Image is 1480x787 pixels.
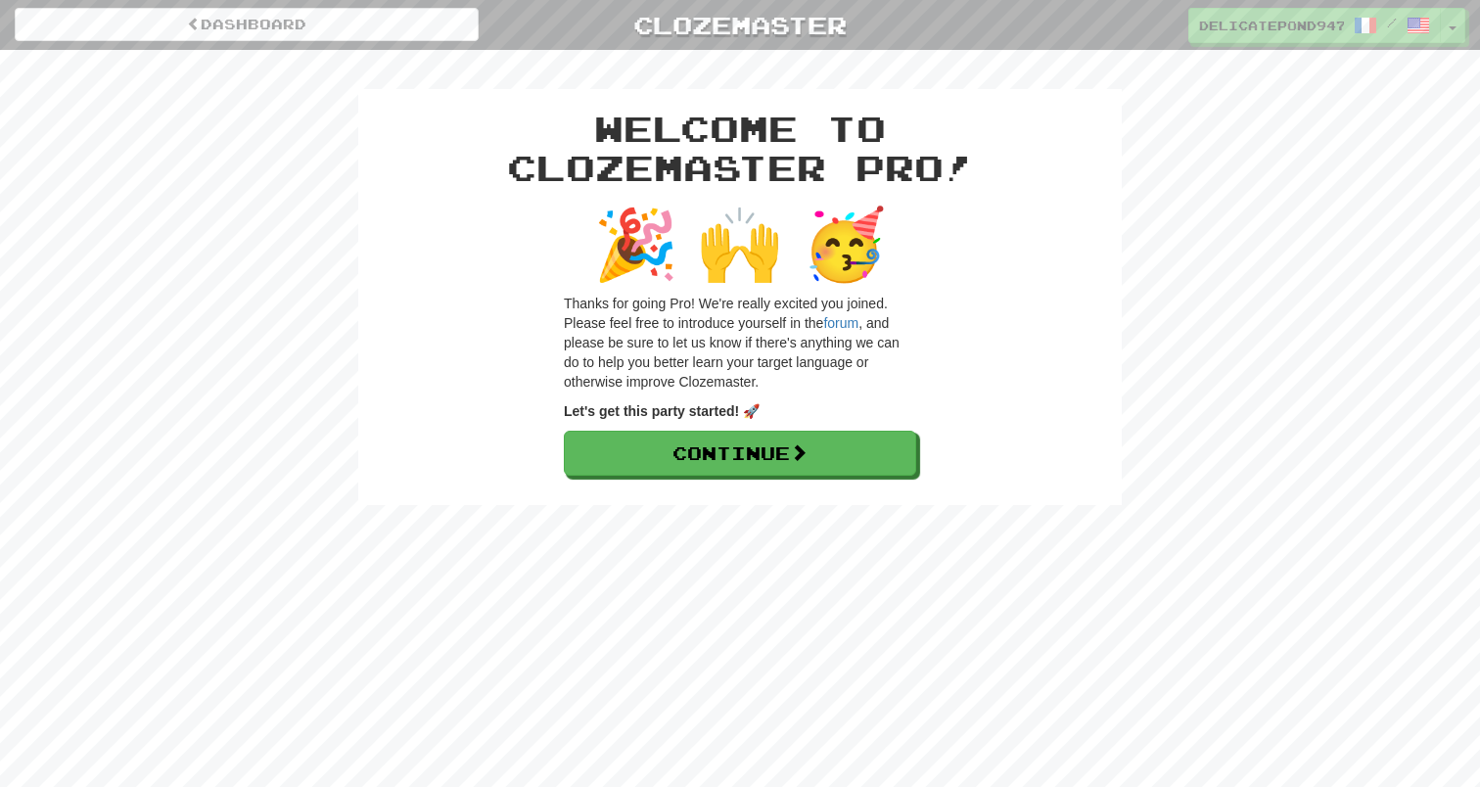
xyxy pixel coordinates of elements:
span: / [1387,16,1397,29]
strong: Let's get this party started! 🚀 [564,403,760,419]
a: Dashboard [15,8,479,41]
a: DelicatePond9477 / [1188,8,1441,43]
h1: Welcome to Clozemaster Pro! [373,109,1107,186]
div: 🎉 🙌 🥳 [373,196,1107,294]
a: Clozemaster [508,8,972,42]
a: Continue [564,431,916,476]
span: DelicatePond9477 [1199,17,1344,34]
p: Thanks for going Pro! We're really excited you joined. Please feel free to introduce yourself in ... [564,294,916,392]
a: forum [823,315,858,331]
